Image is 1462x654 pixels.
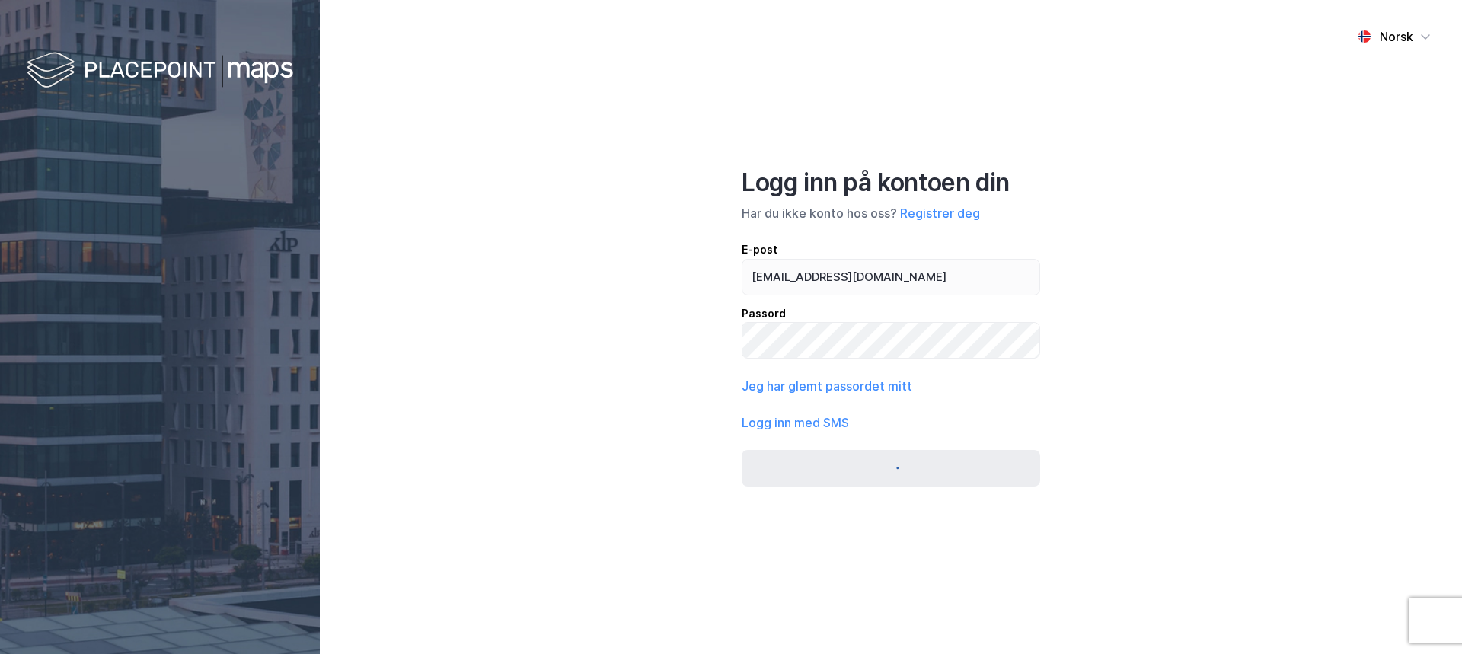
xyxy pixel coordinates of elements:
[742,241,1040,259] div: E-post
[742,204,1040,222] div: Har du ikke konto hos oss?
[1386,581,1462,654] iframe: Chat Widget
[742,305,1040,323] div: Passord
[900,204,980,222] button: Registrer deg
[1386,581,1462,654] div: Kontrollprogram for chat
[742,413,849,432] button: Logg inn med SMS
[1380,27,1413,46] div: Norsk
[742,167,1040,198] div: Logg inn på kontoen din
[27,49,293,94] img: logo-white.f07954bde2210d2a523dddb988cd2aa7.svg
[742,377,912,395] button: Jeg har glemt passordet mitt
